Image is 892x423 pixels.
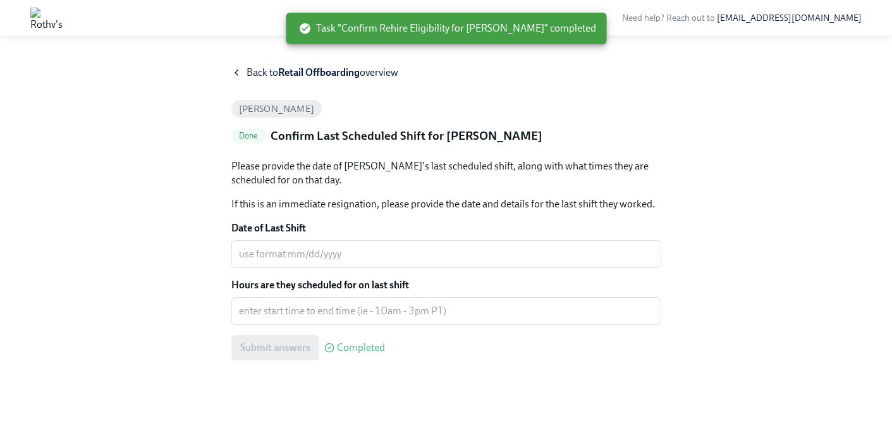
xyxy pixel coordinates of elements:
[278,66,360,78] strong: Retail Offboarding
[231,159,661,187] p: Please provide the date of [PERSON_NAME]'s last scheduled shift, along with what times they are s...
[231,66,661,80] a: Back toRetail Offboardingoverview
[231,104,322,114] span: [PERSON_NAME]
[298,21,596,35] span: Task "Confirm Rehire Eligibility for [PERSON_NAME]" completed
[247,66,398,80] span: Back to overview
[717,13,862,23] a: [EMAIL_ADDRESS][DOMAIN_NAME]
[622,13,862,23] span: Need help? Reach out to
[231,221,661,235] label: Date of Last Shift
[231,197,661,211] p: If this is an immediate resignation, please provide the date and details for the last shift they ...
[231,278,661,292] label: Hours are they scheduled for on last shift
[271,128,542,144] h5: Confirm Last Scheduled Shift for [PERSON_NAME]
[231,131,266,140] span: Done
[337,343,385,353] span: Completed
[30,8,63,28] img: Rothy's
